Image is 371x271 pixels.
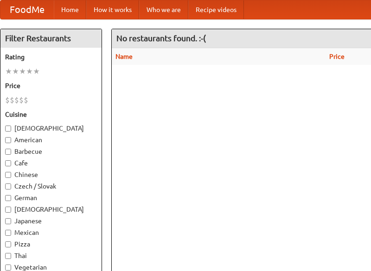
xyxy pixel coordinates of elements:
li: ★ [12,66,19,76]
label: Czech / Slovak [5,182,97,191]
h5: Price [5,81,97,90]
li: ★ [19,66,26,76]
ng-pluralize: No restaurants found. :-( [116,34,206,43]
li: $ [14,95,19,105]
input: Mexican [5,230,11,236]
label: [DEMOGRAPHIC_DATA] [5,124,97,133]
li: $ [24,95,28,105]
li: ★ [33,66,40,76]
input: Pizza [5,241,11,247]
h5: Cuisine [5,110,97,119]
li: ★ [26,66,33,76]
a: Price [329,53,345,60]
label: Thai [5,251,97,260]
a: Home [54,0,86,19]
li: $ [19,95,24,105]
a: Recipe videos [188,0,244,19]
input: Barbecue [5,149,11,155]
li: $ [10,95,14,105]
label: Barbecue [5,147,97,156]
label: Japanese [5,216,97,226]
a: Name [115,53,133,60]
input: Cafe [5,160,11,166]
a: FoodMe [0,0,54,19]
h5: Rating [5,52,97,62]
h4: Filter Restaurants [0,29,102,48]
li: ★ [5,66,12,76]
input: Japanese [5,218,11,224]
input: Vegetarian [5,265,11,271]
input: Czech / Slovak [5,183,11,189]
label: [DEMOGRAPHIC_DATA] [5,205,97,214]
label: Cafe [5,158,97,168]
label: Chinese [5,170,97,179]
a: Who we are [139,0,188,19]
label: Mexican [5,228,97,237]
a: How it works [86,0,139,19]
input: Thai [5,253,11,259]
li: $ [5,95,10,105]
input: German [5,195,11,201]
label: German [5,193,97,202]
label: American [5,135,97,145]
input: Chinese [5,172,11,178]
input: [DEMOGRAPHIC_DATA] [5,126,11,132]
label: Pizza [5,239,97,249]
input: [DEMOGRAPHIC_DATA] [5,207,11,213]
input: American [5,137,11,143]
